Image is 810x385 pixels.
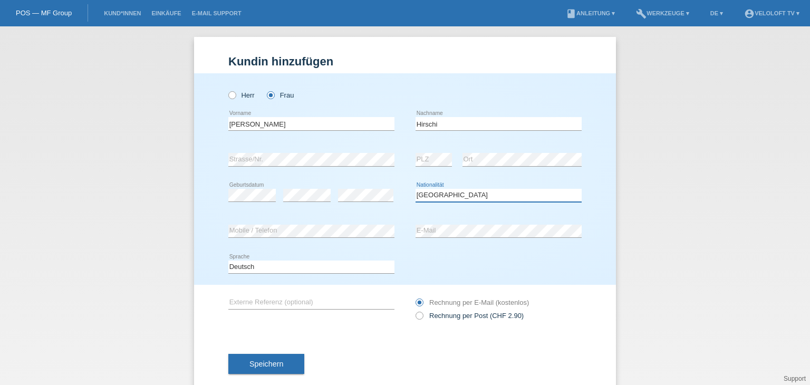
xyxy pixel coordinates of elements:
[228,55,582,68] h1: Kundin hinzufügen
[99,10,146,16] a: Kund*innen
[636,8,647,19] i: build
[416,312,422,325] input: Rechnung per Post (CHF 2.90)
[267,91,274,98] input: Frau
[561,10,620,16] a: bookAnleitung ▾
[739,10,805,16] a: account_circleVeloLoft TV ▾
[744,8,755,19] i: account_circle
[631,10,695,16] a: buildWerkzeuge ▾
[249,360,283,368] span: Speichern
[187,10,247,16] a: E-Mail Support
[416,299,529,306] label: Rechnung per E-Mail (kostenlos)
[228,91,235,98] input: Herr
[228,91,255,99] label: Herr
[416,312,524,320] label: Rechnung per Post (CHF 2.90)
[16,9,72,17] a: POS — MF Group
[566,8,576,19] i: book
[146,10,186,16] a: Einkäufe
[705,10,728,16] a: DE ▾
[416,299,422,312] input: Rechnung per E-Mail (kostenlos)
[267,91,294,99] label: Frau
[228,354,304,374] button: Speichern
[784,375,806,382] a: Support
